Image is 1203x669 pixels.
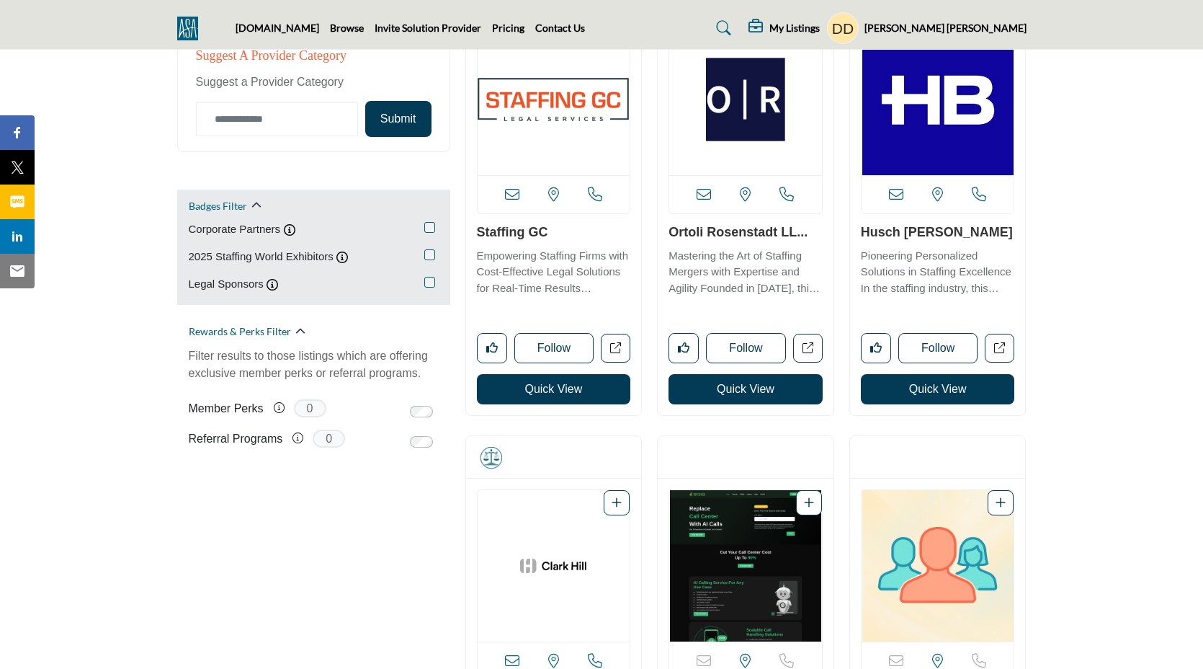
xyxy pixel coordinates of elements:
button: Follow [706,333,786,363]
span: 0 [313,430,345,448]
img: Staffing GC [478,24,630,175]
a: Mastering the Art of Staffing Mergers with Expertise and Agility Founded in [DATE], this company ... [668,244,823,297]
button: Follow [514,333,594,363]
p: Pioneering Personalized Solutions in Staffing Excellence In the staffing industry, this organizat... [861,248,1015,297]
h3: Staffing GC [477,225,631,241]
a: Add To List [804,497,814,509]
input: Switch to Referral Programs [410,436,433,448]
a: Add To List [612,497,622,509]
a: Open Listing in new tab [669,490,822,642]
a: Add To List [996,497,1006,509]
button: Like listing [668,333,699,363]
a: Empowering Staffing Firms with Cost-Effective Legal Solutions for Real-Time Results Operating wit... [477,244,631,297]
a: Open staffing-gc in new tab [601,334,630,363]
img: Bigly Sales [669,490,822,642]
span: Suggest a Provider Category [196,76,344,88]
a: Open Listing in new tab [862,490,1014,642]
a: Open Listing in new tab [862,24,1014,175]
button: Quick View [668,374,823,404]
img: Husch Blackwell [862,24,1014,175]
button: Quick View [477,374,631,404]
h5: My Listings [769,22,820,35]
a: Pricing [492,22,524,34]
a: Browse [330,22,364,34]
a: Pioneering Personalized Solutions in Staffing Excellence In the staffing industry, this organizat... [861,244,1015,297]
img: Ortoli Rosenstadt LLP [669,24,822,175]
h2: Rewards & Perks Filter [189,324,291,339]
p: Filter results to those listings which are offering exclusive member perks or referral programs. [189,347,439,382]
button: Quick View [861,374,1015,404]
a: Open Listing in new tab [478,490,630,642]
input: Legal Sponsors checkbox [424,277,435,288]
a: Search [702,17,741,40]
label: Referral Programs [189,426,283,451]
a: Contact Us [535,22,585,34]
input: Corporate Partners checkbox [424,222,435,233]
a: [DOMAIN_NAME] [236,22,319,34]
p: Mastering the Art of Staffing Mergers with Expertise and Agility Founded in [DATE], this company ... [668,248,823,297]
button: Like listing [477,333,507,363]
a: Husch [PERSON_NAME] [861,225,1013,239]
button: Like listing [861,333,891,363]
div: My Listings [748,19,820,37]
input: Category Name [196,102,358,136]
a: Open husch-blackwell in new tab [985,334,1014,363]
label: Member Perks [189,396,264,421]
label: 2025 Staffing World Exhibitors [189,249,334,265]
button: Follow [898,333,978,363]
input: 2025 Staffing World Exhibitors checkbox [424,249,435,260]
button: Submit [365,101,431,137]
h2: Badges Filter [189,199,247,213]
img: Clark Hill [478,490,630,642]
a: Open Listing in new tab [669,24,822,175]
a: Ortoli Rosenstadt LL... [668,225,808,239]
label: Corporate Partners [189,221,281,238]
a: Staffing GC [477,225,548,239]
a: Open Listing in new tab [478,24,630,175]
p: Empowering Staffing Firms with Cost-Effective Legal Solutions for Real-Time Results Operating wit... [477,248,631,297]
h2: Suggest a Provider Category [196,48,431,74]
h3: Husch Blackwell [861,225,1015,241]
a: Open ortoli-rosenstadt-llp in new tab [793,334,823,363]
input: Switch to Member Perks [410,406,433,417]
a: Invite Solution Provider [375,22,481,34]
img: Site Logo [177,17,205,40]
h5: [PERSON_NAME] [PERSON_NAME] [864,21,1027,35]
h3: Ortoli Rosenstadt LLP [668,225,823,241]
button: Show hide supplier dropdown [827,12,859,44]
img: Grove Law LLP [862,490,1014,642]
span: 0 [294,399,326,417]
label: Legal Sponsors [189,276,264,293]
img: Legal Sponsors Badge Icon [480,447,502,469]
